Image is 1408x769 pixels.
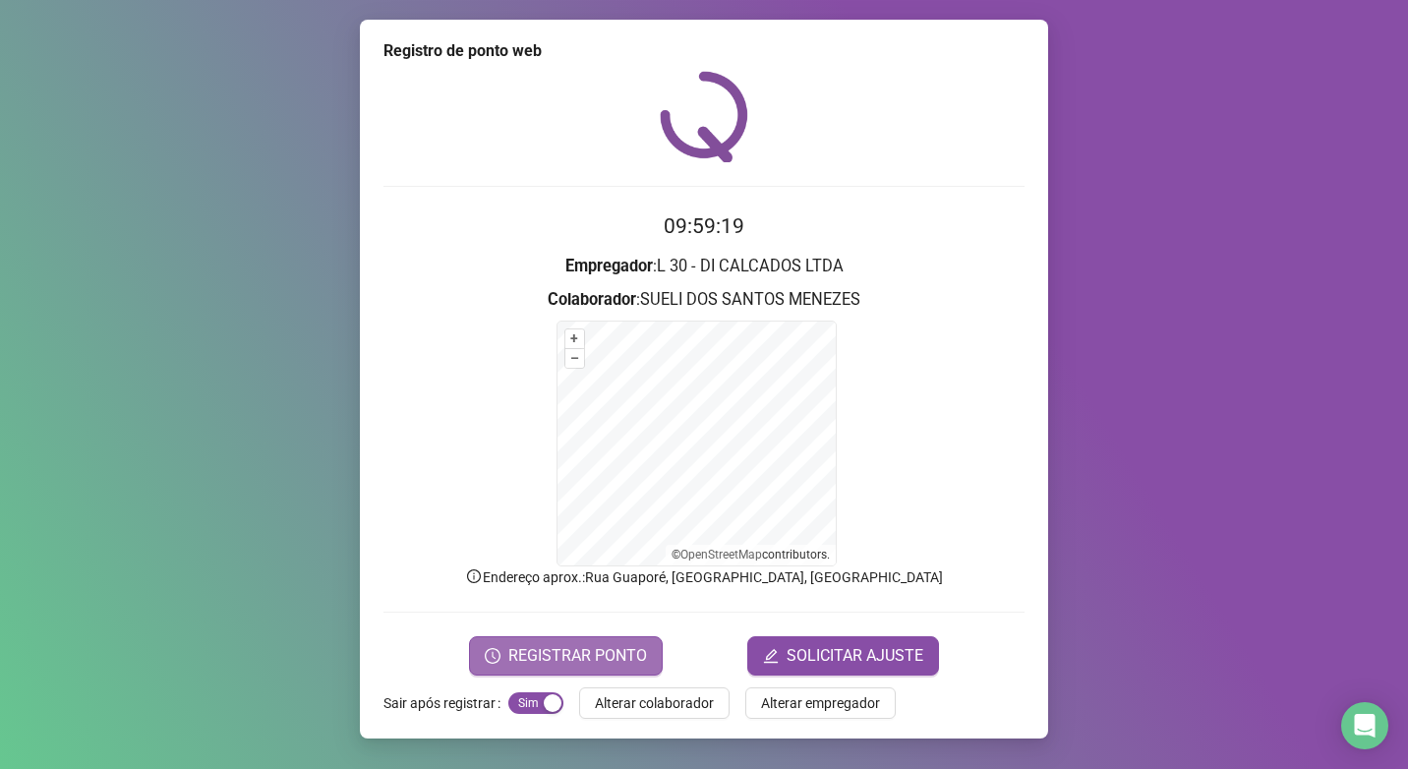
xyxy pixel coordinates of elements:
[745,687,896,719] button: Alterar empregador
[1341,702,1388,749] div: Open Intercom Messenger
[763,648,779,664] span: edit
[565,349,584,368] button: –
[672,548,830,562] li: © contributors.
[383,687,508,719] label: Sair após registrar
[508,644,647,668] span: REGISTRAR PONTO
[787,644,923,668] span: SOLICITAR AJUSTE
[469,636,663,676] button: REGISTRAR PONTO
[595,692,714,714] span: Alterar colaborador
[548,290,636,309] strong: Colaborador
[383,287,1025,313] h3: : SUELI DOS SANTOS MENEZES
[383,254,1025,279] h3: : L 30 - DI CALCADOS LTDA
[579,687,730,719] button: Alterar colaborador
[565,257,653,275] strong: Empregador
[664,214,744,238] time: 09:59:19
[485,648,500,664] span: clock-circle
[747,636,939,676] button: editSOLICITAR AJUSTE
[465,567,483,585] span: info-circle
[660,71,748,162] img: QRPoint
[565,329,584,348] button: +
[383,566,1025,588] p: Endereço aprox. : Rua Guaporé, [GEOGRAPHIC_DATA], [GEOGRAPHIC_DATA]
[761,692,880,714] span: Alterar empregador
[383,39,1025,63] div: Registro de ponto web
[680,548,762,562] a: OpenStreetMap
